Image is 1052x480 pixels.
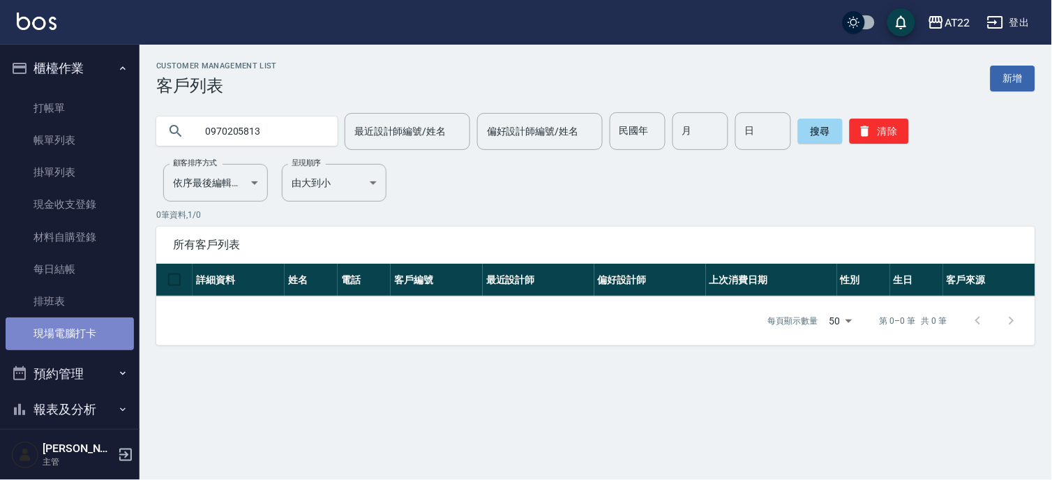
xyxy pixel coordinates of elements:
th: 詳細資料 [193,264,285,297]
p: 每頁顯示數量 [768,315,818,327]
th: 偏好設計師 [594,264,706,297]
a: 排班表 [6,285,134,317]
h2: Customer Management List [156,61,277,70]
a: 打帳單 [6,92,134,124]
button: 報表及分析 [6,391,134,428]
a: 掛單列表 [6,156,134,188]
button: save [887,8,915,36]
div: 依序最後編輯時間 [163,164,268,202]
a: 材料自購登錄 [6,221,134,253]
a: 新增 [991,66,1035,91]
input: 搜尋關鍵字 [195,112,326,150]
button: 櫃檯作業 [6,50,134,87]
img: Person [11,441,39,469]
div: AT22 [945,14,970,31]
button: 搜尋 [798,119,843,144]
th: 電話 [338,264,391,297]
button: AT22 [922,8,976,37]
h5: [PERSON_NAME] [43,442,114,456]
th: 姓名 [285,264,338,297]
h3: 客戶列表 [156,76,277,96]
p: 第 0–0 筆 共 0 筆 [880,315,947,327]
button: 登出 [982,10,1035,36]
a: 每日結帳 [6,253,134,285]
a: 現場電腦打卡 [6,317,134,350]
th: 客戶來源 [943,264,1035,297]
a: 現金收支登錄 [6,188,134,220]
div: 由大到小 [282,164,386,202]
th: 最近設計師 [483,264,594,297]
th: 上次消費日期 [706,264,837,297]
th: 客戶編號 [391,264,483,297]
label: 呈現順序 [292,158,321,168]
th: 性別 [837,264,890,297]
img: Logo [17,13,57,30]
p: 主管 [43,456,114,468]
th: 生日 [890,264,943,297]
p: 0 筆資料, 1 / 0 [156,209,1035,221]
label: 顧客排序方式 [173,158,217,168]
button: 預約管理 [6,356,134,392]
div: 50 [824,302,857,340]
button: 客戶管理 [6,428,134,464]
span: 所有客戶列表 [173,238,1019,252]
a: 帳單列表 [6,124,134,156]
button: 清除 [850,119,909,144]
